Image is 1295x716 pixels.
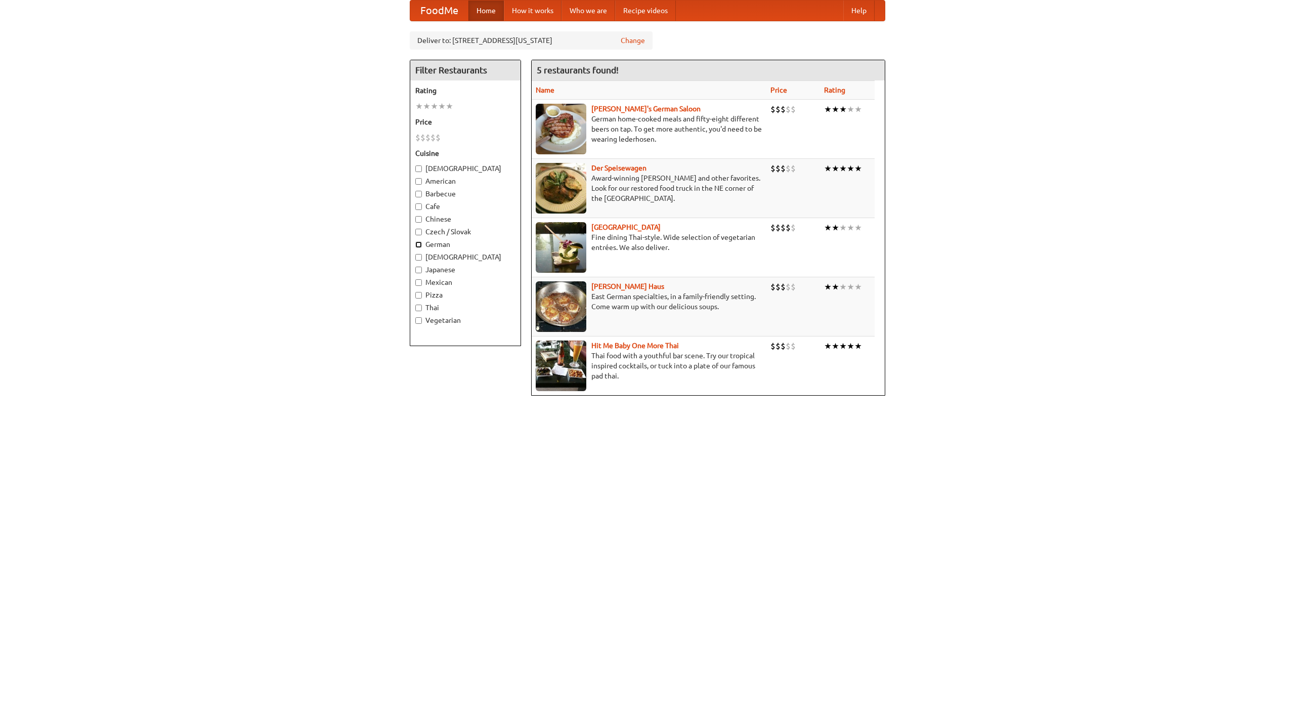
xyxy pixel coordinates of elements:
a: Help [843,1,875,21]
label: Chinese [415,214,515,224]
li: $ [420,132,425,143]
p: Award-winning [PERSON_NAME] and other favorites. Look for our restored food truck in the NE corne... [536,173,762,203]
li: $ [781,281,786,292]
h5: Price [415,117,515,127]
li: $ [775,104,781,115]
label: Mexican [415,277,515,287]
input: American [415,178,422,185]
a: [PERSON_NAME] Haus [591,282,664,290]
label: Pizza [415,290,515,300]
li: $ [786,281,791,292]
label: Thai [415,303,515,313]
a: FoodMe [410,1,468,21]
input: Japanese [415,267,422,273]
li: $ [430,132,436,143]
li: ★ [824,341,832,352]
li: $ [770,163,775,174]
li: ★ [824,163,832,174]
input: German [415,241,422,248]
li: ★ [824,104,832,115]
img: esthers.jpg [536,104,586,154]
li: ★ [847,281,854,292]
li: ★ [824,222,832,233]
li: ★ [839,281,847,292]
li: ★ [839,222,847,233]
li: $ [791,281,796,292]
input: Thai [415,305,422,311]
li: $ [775,163,781,174]
li: $ [791,341,796,352]
a: Home [468,1,504,21]
li: ★ [832,341,839,352]
li: $ [770,104,775,115]
label: Cafe [415,201,515,212]
p: Thai food with a youthful bar scene. Try our tropical inspired cocktails, or tuck into a plate of... [536,351,762,381]
li: $ [770,281,775,292]
li: ★ [446,101,453,112]
img: babythai.jpg [536,341,586,391]
li: ★ [415,101,423,112]
li: ★ [847,104,854,115]
a: [GEOGRAPHIC_DATA] [591,223,661,231]
li: $ [786,222,791,233]
label: Czech / Slovak [415,227,515,237]
li: ★ [839,163,847,174]
label: [DEMOGRAPHIC_DATA] [415,163,515,174]
p: German home-cooked meals and fifty-eight different beers on tap. To get more authentic, you'd nee... [536,114,762,144]
li: ★ [423,101,430,112]
img: kohlhaus.jpg [536,281,586,332]
li: ★ [854,222,862,233]
a: Who we are [562,1,615,21]
div: Deliver to: [STREET_ADDRESS][US_STATE] [410,31,653,50]
li: ★ [839,104,847,115]
input: [DEMOGRAPHIC_DATA] [415,254,422,261]
li: ★ [854,281,862,292]
label: Japanese [415,265,515,275]
a: Recipe videos [615,1,676,21]
h4: Filter Restaurants [410,60,521,80]
input: Chinese [415,216,422,223]
label: American [415,176,515,186]
li: $ [775,281,781,292]
input: [DEMOGRAPHIC_DATA] [415,165,422,172]
input: Barbecue [415,191,422,197]
li: $ [775,222,781,233]
p: Fine dining Thai-style. Wide selection of vegetarian entrées. We also deliver. [536,232,762,252]
label: [DEMOGRAPHIC_DATA] [415,252,515,262]
a: Change [621,35,645,46]
a: Hit Me Baby One More Thai [591,342,679,350]
li: $ [781,222,786,233]
li: $ [770,222,775,233]
a: Price [770,86,787,94]
li: $ [436,132,441,143]
li: $ [786,341,791,352]
li: ★ [854,104,862,115]
li: $ [786,104,791,115]
img: satay.jpg [536,222,586,273]
ng-pluralize: 5 restaurants found! [537,65,619,75]
input: Pizza [415,292,422,299]
li: ★ [854,341,862,352]
li: ★ [832,281,839,292]
li: $ [791,222,796,233]
li: $ [781,341,786,352]
li: $ [791,104,796,115]
input: Mexican [415,279,422,286]
li: $ [770,341,775,352]
a: Der Speisewagen [591,164,646,172]
li: ★ [839,341,847,352]
li: ★ [438,101,446,112]
input: Cafe [415,203,422,210]
label: German [415,239,515,249]
p: East German specialties, in a family-friendly setting. Come warm up with our delicious soups. [536,291,762,312]
li: $ [415,132,420,143]
li: ★ [854,163,862,174]
li: ★ [824,281,832,292]
a: Name [536,86,554,94]
img: speisewagen.jpg [536,163,586,214]
li: $ [786,163,791,174]
a: [PERSON_NAME]'s German Saloon [591,105,701,113]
